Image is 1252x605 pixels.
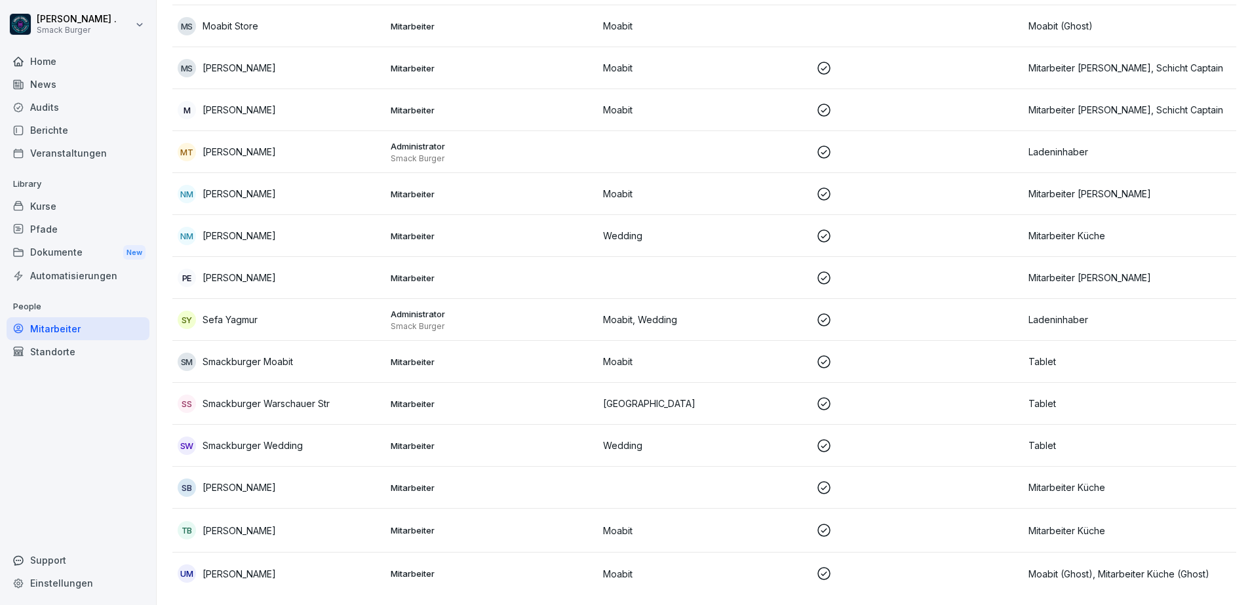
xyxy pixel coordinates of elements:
[203,313,258,326] p: Sefa Yagmur
[391,188,593,200] p: Mitarbeiter
[391,140,593,152] p: Administrator
[7,549,149,572] div: Support
[1028,187,1231,201] p: Mitarbeiter [PERSON_NAME]
[7,241,149,265] a: DokumenteNew
[178,269,196,287] div: PE
[603,61,806,75] p: Moabit
[391,321,593,332] p: Smack Burger
[7,174,149,195] p: Library
[1028,397,1231,410] p: Tablet
[1028,439,1231,452] p: Tablet
[603,439,806,452] p: Wedding
[178,17,196,35] div: MS
[178,143,196,161] div: MT
[203,145,276,159] p: [PERSON_NAME]
[203,567,276,581] p: [PERSON_NAME]
[391,308,593,320] p: Administrator
[7,296,149,317] p: People
[391,440,593,452] p: Mitarbeiter
[603,567,806,581] p: Moabit
[178,101,196,119] div: M
[603,187,806,201] p: Moabit
[603,524,806,537] p: Moabit
[1028,19,1231,33] p: Moabit (Ghost)
[203,61,276,75] p: [PERSON_NAME]
[391,568,593,579] p: Mitarbeiter
[391,62,593,74] p: Mitarbeiter
[7,195,149,218] a: Kurse
[178,521,196,539] div: TB
[178,437,196,455] div: SW
[7,340,149,363] a: Standorte
[203,524,276,537] p: [PERSON_NAME]
[203,397,330,410] p: Smackburger Warschauer Str
[178,227,196,245] div: NM
[603,397,806,410] p: [GEOGRAPHIC_DATA]
[7,572,149,595] a: Einstellungen
[123,245,146,260] div: New
[391,20,593,32] p: Mitarbeiter
[391,104,593,116] p: Mitarbeiter
[1028,271,1231,284] p: Mitarbeiter [PERSON_NAME]
[203,271,276,284] p: [PERSON_NAME]
[203,103,276,117] p: [PERSON_NAME]
[391,524,593,536] p: Mitarbeiter
[1028,103,1231,117] p: Mitarbeiter [PERSON_NAME], Schicht Captain
[1028,313,1231,326] p: Ladeninhaber
[391,230,593,242] p: Mitarbeiter
[37,14,117,25] p: [PERSON_NAME] .
[178,395,196,413] div: SS
[178,478,196,497] div: SB
[203,439,303,452] p: Smackburger Wedding
[7,218,149,241] a: Pfade
[7,73,149,96] a: News
[7,96,149,119] a: Audits
[1028,145,1231,159] p: Ladeninhaber
[203,19,258,33] p: Moabit Store
[7,317,149,340] a: Mitarbeiter
[603,355,806,368] p: Moabit
[1028,524,1231,537] p: Mitarbeiter Küche
[178,185,196,203] div: NM
[1028,480,1231,494] p: Mitarbeiter Küche
[1028,567,1231,581] p: Moabit (Ghost), Mitarbeiter Küche (Ghost)
[391,272,593,284] p: Mitarbeiter
[391,356,593,368] p: Mitarbeiter
[7,119,149,142] a: Berichte
[203,187,276,201] p: [PERSON_NAME]
[178,564,196,583] div: UM
[391,153,593,164] p: Smack Burger
[603,313,806,326] p: Moabit, Wedding
[1028,229,1231,243] p: Mitarbeiter Küche
[603,19,806,33] p: Moabit
[1028,61,1231,75] p: Mitarbeiter [PERSON_NAME], Schicht Captain
[178,59,196,77] div: MS
[603,229,806,243] p: Wedding
[203,229,276,243] p: [PERSON_NAME]
[203,480,276,494] p: [PERSON_NAME]
[391,398,593,410] p: Mitarbeiter
[7,50,149,73] a: Home
[37,26,117,35] p: Smack Burger
[391,482,593,494] p: Mitarbeiter
[178,353,196,371] div: SM
[178,311,196,329] div: SY
[7,142,149,165] a: Veranstaltungen
[203,355,293,368] p: Smackburger Moabit
[603,103,806,117] p: Moabit
[7,264,149,287] a: Automatisierungen
[7,241,149,265] div: Dokumente
[1028,355,1231,368] p: Tablet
